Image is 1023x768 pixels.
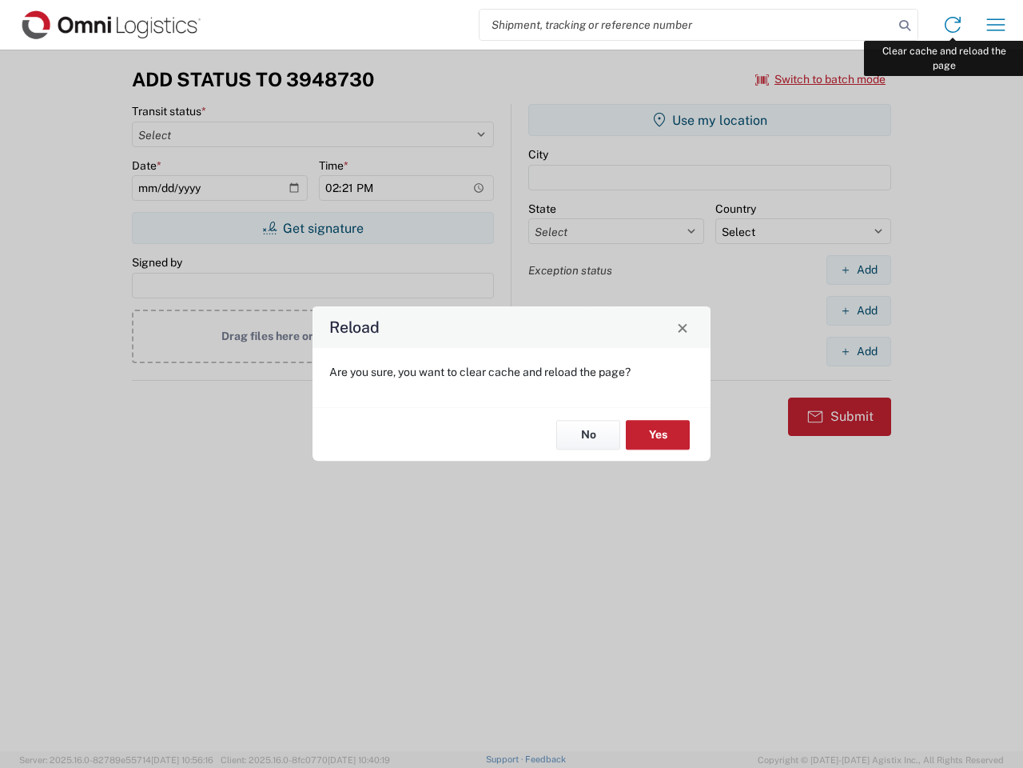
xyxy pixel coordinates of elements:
p: Are you sure, you want to clear cache and reload the page? [329,365,694,379]
button: Close [671,316,694,338]
button: No [556,420,620,450]
input: Shipment, tracking or reference number [480,10,894,40]
button: Yes [626,420,690,450]
h4: Reload [329,316,380,339]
